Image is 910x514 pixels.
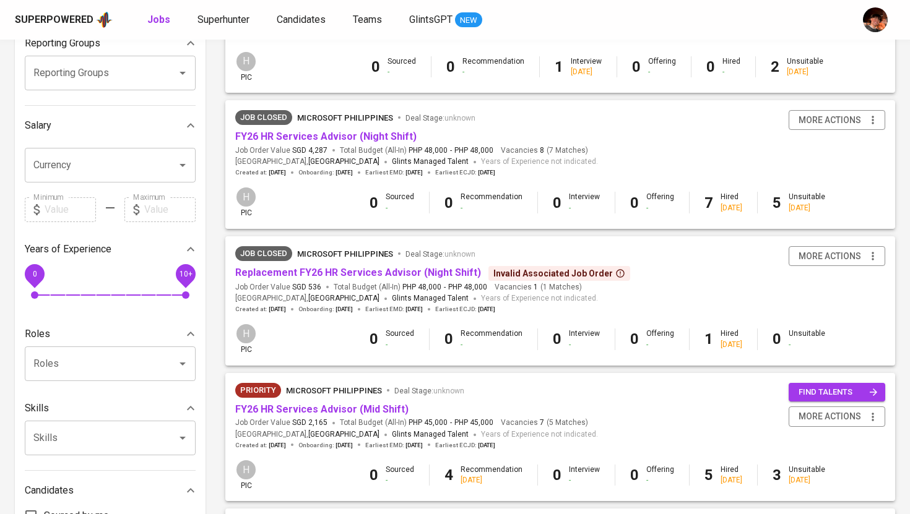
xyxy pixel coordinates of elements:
[630,194,639,212] b: 0
[646,465,674,486] div: Offering
[444,282,446,293] span: -
[235,282,321,293] span: Job Order Value
[235,246,292,261] div: Job already placed by Glints
[25,478,196,503] div: Candidates
[444,114,475,122] span: unknown
[174,355,191,372] button: Open
[235,305,286,314] span: Created at :
[409,145,448,156] span: PHP 48,000
[435,305,495,314] span: Earliest ECJD :
[538,145,544,156] span: 8
[435,441,495,450] span: Earliest ECJD :
[25,237,196,262] div: Years of Experience
[386,328,414,349] div: Sourced
[461,203,522,213] div: -
[365,305,423,314] span: Earliest EMD :
[45,197,96,222] input: Value
[370,330,378,348] b: 0
[721,475,742,486] div: [DATE]
[402,282,441,293] span: PHP 48,000
[405,441,423,450] span: [DATE]
[235,111,292,124] span: Job Closed
[292,145,327,156] span: SGD 4,287
[481,293,598,305] span: Years of Experience not indicated.
[722,67,740,77] div: -
[392,430,469,439] span: Glints Managed Talent
[25,118,51,133] p: Salary
[96,11,113,29] img: app logo
[789,475,825,486] div: [DATE]
[461,340,522,350] div: -
[787,67,823,77] div: [DATE]
[174,429,191,447] button: Open
[365,168,423,177] span: Earliest EMD :
[235,429,379,441] span: [GEOGRAPHIC_DATA] ,
[392,157,469,166] span: Glints Managed Talent
[235,403,409,415] a: FY26 HR Services Advisor (Mid Shift)
[269,168,286,177] span: [DATE]
[630,466,639,484] b: 0
[147,14,170,25] b: Jobs
[235,186,257,208] div: H
[553,194,561,212] b: 0
[799,113,861,128] span: more actions
[646,475,674,486] div: -
[25,31,196,56] div: Reporting Groups
[235,145,327,156] span: Job Order Value
[388,67,416,77] div: -
[340,145,493,156] span: Total Budget (All-In)
[789,465,825,486] div: Unsuitable
[481,429,598,441] span: Years of Experience not indicated.
[235,131,417,142] a: FY26 HR Services Advisor (Night Shift)
[235,51,257,72] div: H
[787,56,823,77] div: Unsuitable
[704,466,713,484] b: 5
[789,192,825,213] div: Unsuitable
[197,14,249,25] span: Superhunter
[773,466,781,484] b: 3
[553,330,561,348] b: 0
[235,186,257,218] div: pic
[478,305,495,314] span: [DATE]
[799,385,878,400] span: find talents
[646,340,674,350] div: -
[286,386,382,395] span: Microsoft Philippines
[235,247,292,260] span: Job Closed
[298,305,353,314] span: Onboarding :
[298,441,353,450] span: Onboarding :
[648,56,676,77] div: Offering
[863,7,888,32] img: diemas@glints.com
[32,269,37,278] span: 0
[386,203,414,213] div: -
[461,465,522,486] div: Recommendation
[25,242,111,257] p: Years of Experience
[409,418,448,428] span: PHP 45,000
[371,58,380,75] b: 0
[646,203,674,213] div: -
[462,67,524,77] div: -
[340,418,493,428] span: Total Budget (All-In)
[235,383,281,398] div: New Job received from Demand Team
[448,282,487,293] span: PHP 48,000
[721,192,742,213] div: Hired
[25,396,196,421] div: Skills
[147,12,173,28] a: Jobs
[25,113,196,138] div: Salary
[632,58,641,75] b: 0
[269,305,286,314] span: [DATE]
[235,384,281,396] span: Priority
[292,418,327,428] span: SGD 2,165
[235,267,481,278] a: Replacement FY26 HR Services Advisor (Night Shift)
[444,194,453,212] b: 0
[15,11,113,29] a: Superpoweredapp logo
[405,250,475,259] span: Deal Stage :
[365,441,423,450] span: Earliest EMD :
[292,282,321,293] span: SGD 536
[630,330,639,348] b: 0
[721,203,742,213] div: [DATE]
[336,305,353,314] span: [DATE]
[308,429,379,441] span: [GEOGRAPHIC_DATA]
[334,282,487,293] span: Total Budget (All-In)
[388,56,416,77] div: Sourced
[235,110,292,125] div: Job already placed by Glints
